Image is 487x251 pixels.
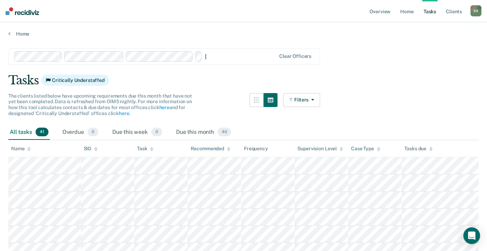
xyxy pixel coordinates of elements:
[279,53,311,59] div: Clear officers
[151,128,162,137] span: 0
[41,75,109,86] span: Critically Understaffed
[159,105,169,110] a: here
[351,146,380,152] div: Case Type
[8,31,479,37] a: Home
[61,125,100,140] div: Overdue0
[87,128,98,137] span: 0
[470,5,481,16] button: SR
[137,146,153,152] div: Task
[218,128,231,137] span: 40
[470,5,481,16] div: S R
[190,146,230,152] div: Recommended
[404,146,433,152] div: Tasks due
[283,93,320,107] button: Filters
[84,146,98,152] div: SID
[111,125,163,140] div: Due this week0
[8,73,479,88] div: Tasks
[11,146,31,152] div: Name
[8,125,50,140] div: All tasks41
[463,227,480,244] div: Open Intercom Messenger
[119,111,129,116] a: here
[244,146,268,152] div: Frequency
[6,7,39,15] img: Recidiviz
[8,93,192,116] span: The clients listed below have upcoming requirements due this month that have not yet been complet...
[175,125,233,140] div: Due this month40
[297,146,343,152] div: Supervision Level
[36,128,48,137] span: 41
